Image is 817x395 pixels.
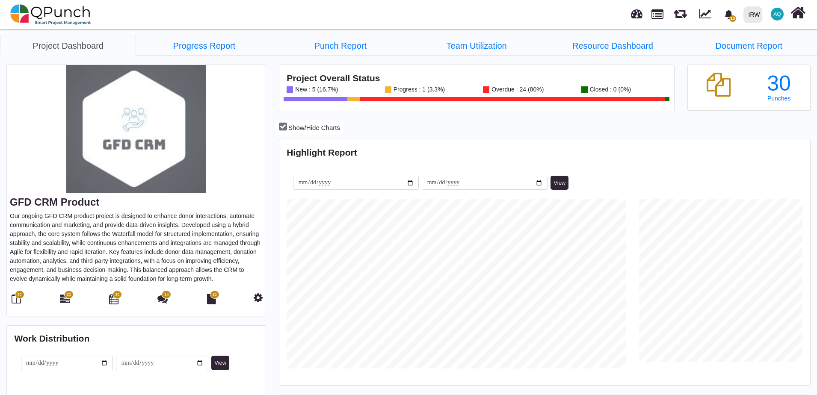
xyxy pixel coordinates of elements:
[207,294,216,304] i: Document Library
[545,36,681,56] a: Resource Dashboard
[288,124,340,131] span: Show/Hide Charts
[631,5,642,18] span: Dashboard
[721,6,736,22] div: Notification
[67,292,71,298] span: 30
[10,212,263,283] p: Our ongoing GFD CRM product project is designed to enhance donor interactions, automate communica...
[551,176,568,190] button: View
[60,297,70,304] a: 30
[588,86,631,93] div: Closed : 0 (0%)
[10,2,91,27] img: qpunch-sp.fa6292f.png
[254,292,263,303] i: Project Settings
[293,86,338,93] div: New : 5 (16.7%)
[790,5,805,21] i: Home
[408,36,545,55] li: GFD CRM Product
[771,8,784,21] span: Aamar Qayum
[767,95,790,102] span: Punches
[724,10,733,19] svg: bell fill
[109,294,118,304] i: Calendar
[136,36,272,56] a: Progress Report
[287,73,666,83] h4: Project Overall Status
[211,356,229,370] button: View
[272,36,408,56] a: Punch Report
[391,86,445,93] div: Progress : 1 (3.3%)
[681,36,817,56] a: Document Report
[695,0,719,29] div: Dynamic Report
[729,15,736,22] span: 13
[275,120,343,135] button: Show/Hide Charts
[674,4,687,18] span: Releases
[766,0,789,28] a: AQ
[489,86,544,93] div: Overdue : 24 (80%)
[17,292,21,298] span: 30
[755,73,803,102] a: 30 Punches
[164,292,169,298] span: 14
[773,12,781,17] span: AQ
[12,294,21,304] i: Board
[213,292,217,298] span: 12
[740,0,766,29] a: IRW
[651,6,663,19] span: Projects
[157,294,168,304] i: Punch Discussion
[749,7,760,22] div: IRW
[408,36,545,56] a: Team Utilization
[755,73,803,94] div: 30
[10,196,99,208] a: GFD CRM Product
[115,292,119,298] span: 30
[15,333,258,344] h4: Work Distribution
[287,147,802,158] h4: Highlight Report
[719,0,740,27] a: bell fill13
[60,294,70,304] i: Gantt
